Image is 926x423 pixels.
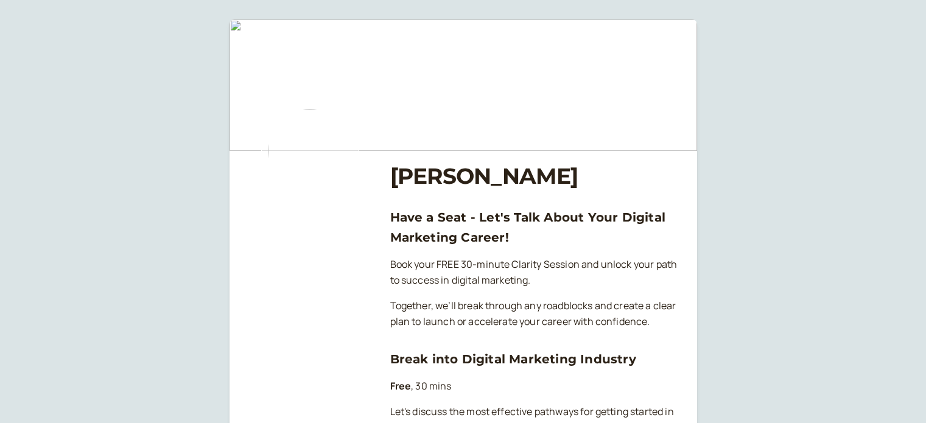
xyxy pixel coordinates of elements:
[390,379,678,394] p: , 30 mins
[390,379,412,393] b: Free
[390,257,678,288] p: Book your FREE 30-minute Clarity Session and unlock your path to success in digital marketing.
[390,298,678,330] p: Together, we’ll break through any roadblocks and create a clear plan to launch or accelerate your...
[390,163,678,189] h1: [PERSON_NAME]
[390,352,636,366] a: Break into Digital Marketing Industry
[390,208,678,247] h3: Have a Seat - Let's Talk About Your Digital Marketing Career!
